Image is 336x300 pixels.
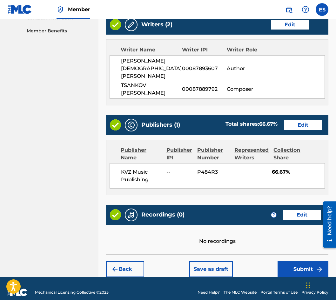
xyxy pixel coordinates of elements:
a: The MLC Website [224,290,257,295]
button: Save as draft [189,261,233,277]
div: Total shares: [225,120,278,128]
span: 00087893607 [182,65,227,72]
div: Publisher IPI [166,146,192,162]
div: No recordings [106,225,328,245]
img: logo [8,289,27,296]
span: Member [68,6,90,13]
button: Edit [283,210,321,220]
div: User Menu [316,3,328,16]
img: Valid [110,119,121,130]
span: Composer [227,85,267,93]
span: ? [271,212,276,217]
img: MLC Logo [8,5,32,14]
img: Recordings [127,211,135,219]
span: Author [227,65,267,72]
div: Publisher Name [121,146,162,162]
h5: Publishers (1) [141,121,180,129]
span: KVZ Music Publishing [121,168,162,183]
div: Джаджи за чат [304,270,336,300]
iframe: Resource Center [318,199,336,250]
span: P484R3 [197,168,230,176]
div: Writer Name [121,46,182,54]
span: TSANKOV [PERSON_NAME] [121,82,182,97]
button: Edit [284,120,322,130]
img: Publishers [127,121,135,129]
a: Public Search [283,3,295,16]
img: Writers [127,21,135,29]
img: search [285,6,293,13]
span: Mechanical Licensing Collective © 2025 [35,290,109,295]
img: Valid [110,209,121,220]
div: Help [299,3,312,16]
a: Privacy Policy [301,290,328,295]
div: Writer Role [227,46,268,54]
img: help [302,6,309,13]
span: -- [166,168,192,176]
span: [PERSON_NAME][DEMOGRAPHIC_DATA] [PERSON_NAME] [121,57,182,80]
div: Represented Writers [234,146,269,162]
span: 66.67 % [259,121,278,127]
button: Back [106,261,144,277]
a: Portal Terms of Use [260,290,298,295]
a: Need Help? [198,290,220,295]
h5: Recordings (0) [141,211,185,218]
img: Valid [110,19,121,30]
button: Edit [271,20,309,30]
span: 66.67% [272,168,325,176]
img: f7272a7cc735f4ea7f67.svg [316,265,323,273]
div: Collection Share [273,146,304,162]
a: Member Benefits [27,28,91,34]
img: 7ee5dd4eb1f8a8e3ef2f.svg [111,265,119,273]
span: 00087889792 [182,85,227,93]
h5: Writers (2) [141,21,172,28]
button: Submit [278,261,328,277]
div: Плъзни [306,276,310,295]
img: Top Rightsholder [57,6,64,13]
div: Publisher Number [197,146,230,162]
iframe: Chat Widget [304,270,336,300]
div: Writer IPI [182,46,227,54]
